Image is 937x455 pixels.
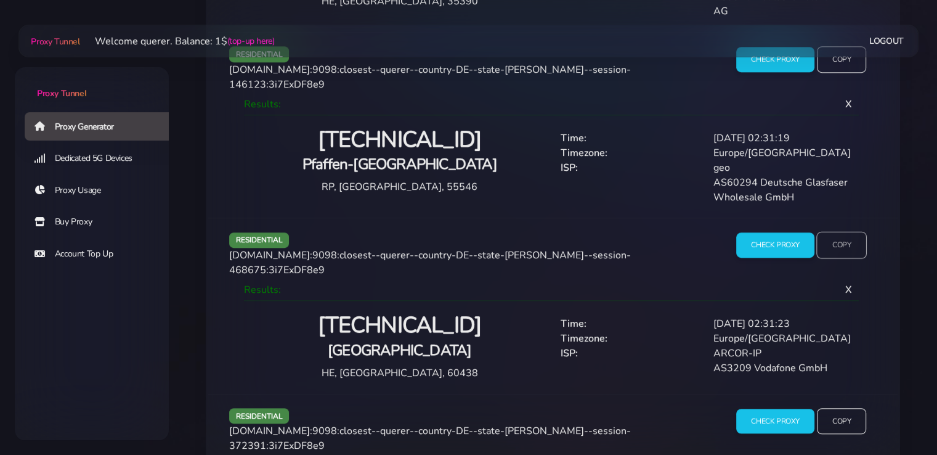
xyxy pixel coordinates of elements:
span: RP, [GEOGRAPHIC_DATA], 55546 [322,180,477,194]
span: [DOMAIN_NAME]:9098:closest--querer--country-DE--state-[PERSON_NAME]--session-468675:3i7ExDF8e9 [229,248,631,277]
input: Copy [816,232,867,259]
h4: [GEOGRAPHIC_DATA] [254,340,546,361]
h2: [TECHNICAL_ID] [254,311,546,340]
span: Results: [244,283,281,297]
span: Results: [244,97,281,111]
input: Copy [817,46,866,73]
div: AS3209 Vodafone GmbH [706,361,859,375]
span: [DOMAIN_NAME]:9098:closest--querer--country-DE--state-[PERSON_NAME]--session-372391:3i7ExDF8e9 [229,424,631,453]
a: Buy Proxy [25,208,179,236]
a: Logout [869,30,904,52]
h4: Pfaffen-[GEOGRAPHIC_DATA] [254,154,546,174]
span: Proxy Tunnel [31,36,79,47]
a: Dedicated 5G Devices [25,144,179,173]
a: Proxy Tunnel [15,67,169,100]
div: Europe/[GEOGRAPHIC_DATA] [706,146,859,160]
div: [DATE] 02:31:19 [706,131,859,146]
a: (top-up here) [227,35,275,47]
span: X [835,88,862,121]
a: Proxy Usage [25,176,179,205]
span: X [835,273,862,306]
div: Europe/[GEOGRAPHIC_DATA] [706,331,859,346]
span: HE, [GEOGRAPHIC_DATA], 60438 [322,366,478,380]
h2: [TECHNICAL_ID] [254,126,546,155]
input: Check Proxy [736,232,814,258]
div: Timezone: [553,331,707,346]
span: residential [229,408,290,424]
div: [DATE] 02:31:23 [706,316,859,331]
input: Check Proxy [736,47,814,72]
div: Time: [553,131,707,146]
div: AS60294 Deutsche Glasfaser Wholesale GmbH [706,175,859,205]
input: Copy [817,408,866,435]
a: Proxy Generator [25,112,179,141]
div: ISP: [553,346,707,361]
li: Welcome querer. Balance: 1$ [80,34,275,49]
a: Proxy Tunnel [28,31,79,51]
div: Timezone: [553,146,707,160]
span: Proxy Tunnel [37,88,86,99]
iframe: Webchat Widget [877,395,922,440]
span: residential [229,232,290,248]
div: geo [706,160,859,175]
span: [DOMAIN_NAME]:9098:closest--querer--country-DE--state-[PERSON_NAME]--session-146123:3i7ExDF8e9 [229,63,631,91]
div: Time: [553,316,707,331]
input: Check Proxy [736,409,814,434]
div: ISP: [553,160,707,175]
a: Account Top Up [25,240,179,268]
div: ARCOR-IP [706,346,859,361]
